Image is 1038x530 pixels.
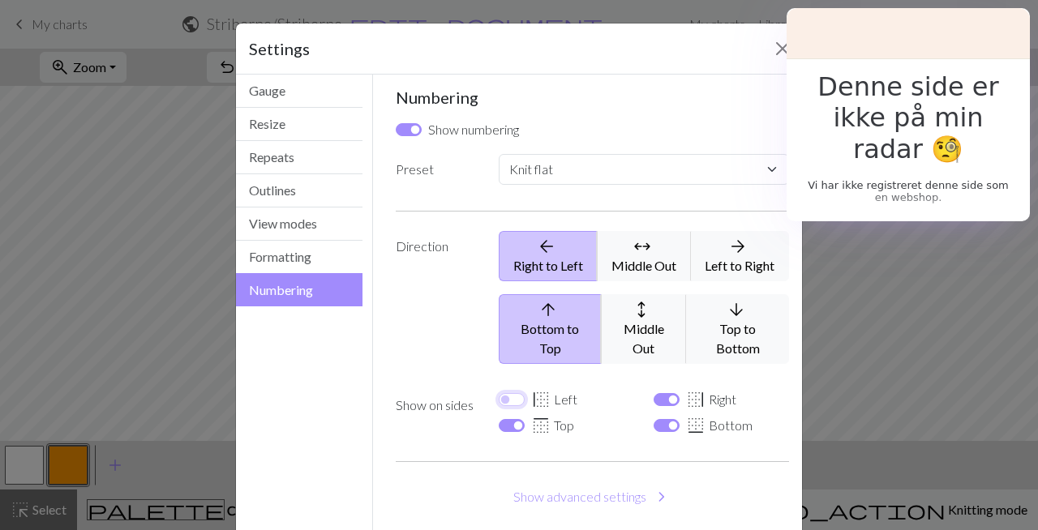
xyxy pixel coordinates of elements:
[236,207,362,241] button: View modes
[537,235,556,258] span: arrow_back
[531,388,551,411] span: border_left
[652,485,671,508] span: chevron_right
[686,390,736,409] label: Right
[249,36,310,61] h5: Settings
[770,36,796,62] button: Close
[727,298,746,321] span: arrow_downward
[499,231,598,281] button: Right to Left
[804,71,1013,165] h2: Denne side er ikke på min radar 🧐
[396,88,790,107] h5: Numbering
[236,75,362,108] button: Gauge
[386,231,489,377] label: Direction
[236,174,362,207] button: Outlines
[386,154,489,191] label: Preset
[686,294,789,364] button: Top to Bottom
[691,231,789,281] button: Left to Right
[236,273,362,306] button: Numbering
[236,108,362,141] button: Resize
[531,416,574,435] label: Top
[236,241,362,274] button: Formatting
[428,120,519,139] label: Show numbering
[633,235,652,258] span: arrows_outward
[386,390,489,442] label: Show on sides
[804,179,1013,203] p: Vi har ikke registreret denne side som en webshop.
[686,414,706,437] span: border_bottom
[631,300,654,319] span: arrows_outward
[531,414,551,437] span: border_top
[686,416,753,435] label: Bottom
[728,235,748,258] span: arrow_forward
[396,481,790,512] button: Show advanced settings
[686,388,706,411] span: border_right
[499,294,603,364] button: Bottom to Top
[531,390,577,409] label: Left
[601,294,687,364] button: Middle Out
[236,141,362,174] button: Repeats
[597,231,691,281] button: Middle Out
[538,298,558,321] span: arrow_upward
